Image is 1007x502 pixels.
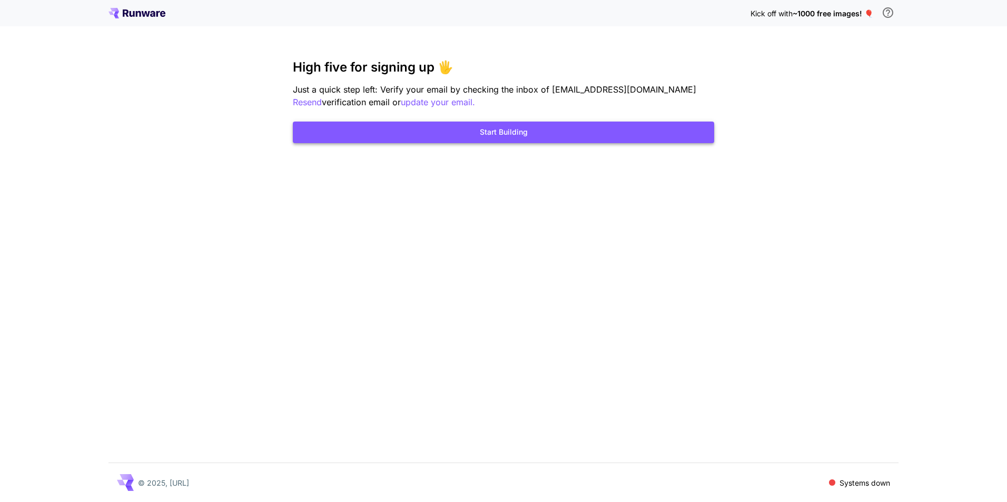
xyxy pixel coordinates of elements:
button: In order to qualify for free credit, you need to sign up with a business email address and click ... [877,2,899,23]
span: Just a quick step left: Verify your email by checking the inbox of [EMAIL_ADDRESS][DOMAIN_NAME] [293,84,696,95]
button: update your email. [401,96,475,109]
p: Systems down [840,477,890,488]
h3: High five for signing up 🖐️ [293,60,714,75]
span: Kick off with [751,9,793,18]
button: Start Building [293,122,714,143]
p: © 2025, [URL] [138,477,189,488]
span: verification email or [322,97,401,107]
button: Resend [293,96,322,109]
